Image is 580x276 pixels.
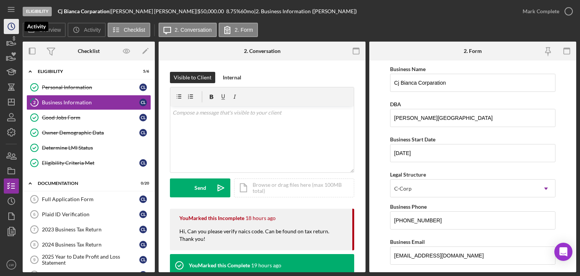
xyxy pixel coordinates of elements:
tspan: 7 [33,227,35,232]
a: Owner Demographic DataCL [26,125,151,140]
label: Business Start Date [390,136,435,143]
div: Internal [223,72,241,83]
div: Mark Complete [523,4,559,19]
label: Business Name [390,66,426,72]
div: Documentation [38,181,130,186]
a: 5Full Application FormCL [26,192,151,207]
a: 72023 Business Tax ReturnCL [26,222,151,237]
tspan: 6 [33,212,35,217]
div: 2. Conversation [244,48,281,54]
tspan: 9 [33,257,35,262]
div: 5 / 6 [136,69,149,74]
tspan: 2 [33,100,35,105]
a: Good Jobs FormCL [26,110,151,125]
div: You Marked this Incomplete [179,215,244,221]
tspan: 5 [33,197,35,202]
label: 2. Conversation [175,27,212,33]
label: DBA [390,101,401,107]
div: 8.75 % [226,8,241,14]
div: C L [139,114,147,121]
button: Mark Complete [515,4,576,19]
div: C L [139,211,147,218]
div: Checklist [78,48,100,54]
div: C L [139,226,147,233]
div: Good Jobs Form [42,115,139,121]
div: Hi, Can you please verify naics code. Can be found on tax return. Thank you! [179,228,345,250]
div: Eligibility [23,7,52,16]
div: Personal Information [42,84,139,90]
div: 2. Form [464,48,482,54]
div: | [58,8,111,14]
div: Plaid ID Verification [42,211,139,217]
time: 2025-08-21 23:04 [251,262,281,268]
a: 6Plaid ID VerificationCL [26,207,151,222]
div: C-Corp [394,186,412,192]
div: C L [139,129,147,136]
a: Personal InformationCL [26,80,151,95]
div: C L [139,256,147,264]
div: Full Application Form [42,196,139,202]
button: Checklist [108,23,150,37]
a: Determine LMI Status [26,140,151,155]
a: 92025 Year to Date Profit and Loss StatementCL [26,252,151,267]
button: 2. Conversation [159,23,217,37]
button: 2. Form [219,23,258,37]
div: Eligibility [38,69,130,74]
text: LW [9,263,14,267]
div: Visible to Client [174,72,211,83]
div: Eligibility Criteria Met [42,160,139,166]
button: Overview [23,23,66,37]
div: Determine LMI Status [42,145,151,151]
label: Activity [84,27,100,33]
div: [PERSON_NAME] [PERSON_NAME] | [111,8,197,14]
div: Open Intercom Messenger [554,243,572,261]
div: Business Information [42,99,139,105]
div: Owner Demographic Data [42,130,139,136]
div: C L [139,159,147,167]
label: Overview [39,27,61,33]
label: Business Phone [390,203,427,210]
button: LW [4,257,19,272]
div: 0 / 20 [136,181,149,186]
label: Checklist [124,27,145,33]
label: Business Email [390,239,425,245]
time: 2025-08-21 23:31 [245,215,276,221]
div: C L [139,84,147,91]
button: Send [170,178,230,197]
div: 2023 Business Tax Return [42,226,139,233]
button: Internal [219,72,245,83]
div: | 2. Business Information ([PERSON_NAME]) [254,8,357,14]
div: 2025 Year to Date Profit and Loss Statement [42,254,139,266]
div: C L [139,195,147,203]
div: $50,000.00 [197,8,226,14]
div: 2024 Business Tax Return [42,242,139,248]
div: C L [139,241,147,248]
label: 2. Form [235,27,253,33]
div: 60 mo [241,8,254,14]
button: Activity [68,23,105,37]
div: C L [139,99,147,106]
a: Eligibility Criteria MetCL [26,155,151,171]
b: Cj Bianca Corparation [58,8,110,14]
div: Send [194,178,206,197]
tspan: 8 [33,242,35,247]
div: You Marked this Complete [189,262,250,268]
a: 82024 Business Tax ReturnCL [26,237,151,252]
a: 2Business InformationCL [26,95,151,110]
button: Visible to Client [170,72,215,83]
